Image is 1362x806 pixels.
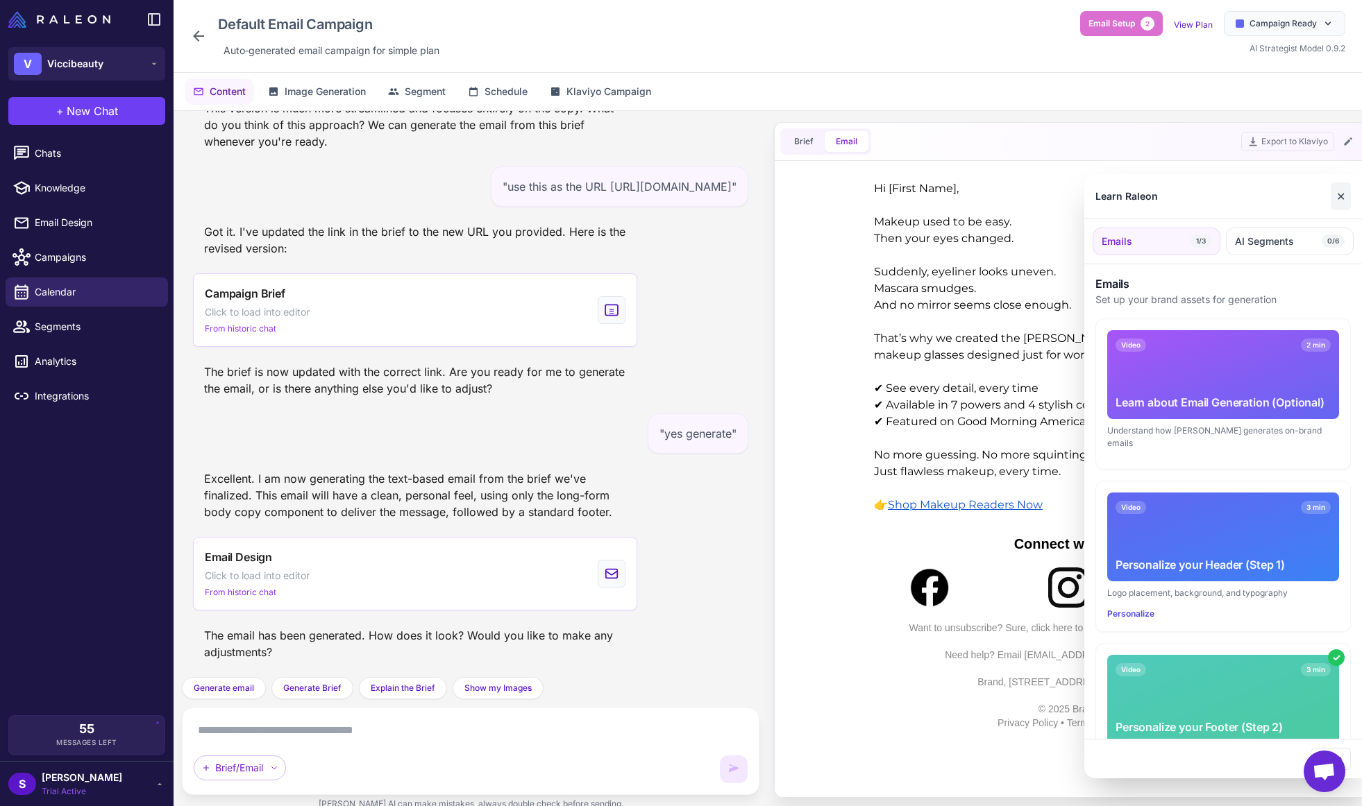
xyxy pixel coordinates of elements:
[1116,394,1331,411] div: Learn about Email Generation (Optional)
[70,495,473,522] p: Brand, [STREET_ADDRESS][US_STATE]
[1095,275,1351,292] h3: Emails
[1107,425,1339,449] div: Understand how [PERSON_NAME] generates on-brand emails
[1102,234,1132,249] span: Emails
[1191,234,1211,248] span: 1/3
[251,401,292,441] img: Instagram logo
[390,401,430,441] img: TikTok Logo
[1095,189,1158,204] div: Learn Raleon
[70,468,473,495] p: Need help? Email [EMAIL_ADDRESS][DOMAIN_NAME].
[1107,587,1339,599] div: Logo placement, background, and typography
[77,14,466,347] div: Hi [First Name], Makeup used to be easy. Then your eyes changed. Suddenly, eyeliner looks uneven....
[1311,748,1351,770] button: Close
[1226,228,1354,255] button: AI Segments0/6
[70,523,473,564] p: © 2025 Brand Privacy Policy • Terms of Service
[1116,556,1331,573] div: Personalize your Header (Step 1)
[1235,234,1294,249] span: AI Segments
[1116,719,1331,735] div: Personalize your Footer (Step 2)
[1322,234,1345,248] span: 0/6
[70,368,473,387] p: Connect with Us
[1304,751,1345,792] div: Open chat
[1107,608,1154,620] button: Personalize
[1093,228,1220,255] button: Emails1/3
[1116,663,1146,676] span: Video
[1301,338,1331,352] span: 2 min
[1331,182,1351,210] button: Close
[1116,338,1146,352] span: Video
[70,455,473,469] p: Want to unsubscribe? Sure, click here to {% unsubscribe_link %} instantly.
[1116,501,1146,514] span: Video
[1301,501,1331,514] span: 3 min
[1095,292,1351,307] p: Set up your brand assets for generation
[91,332,246,345] a: Shop Makeup Readers Now
[1301,663,1331,676] span: 3 min
[112,401,153,441] img: Facebook logo
[1328,649,1345,666] div: ✓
